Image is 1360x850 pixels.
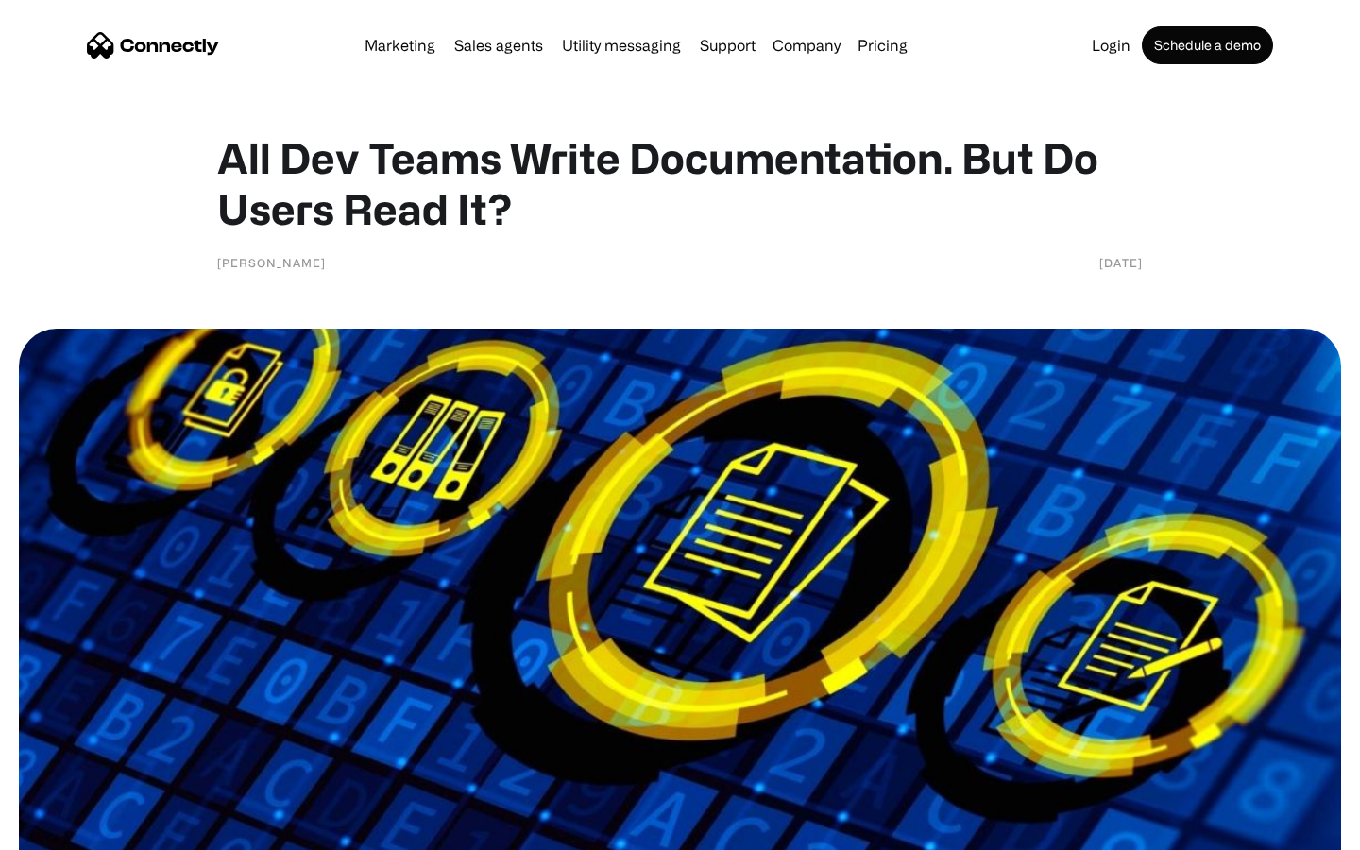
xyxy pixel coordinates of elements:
[773,32,841,59] div: Company
[554,38,688,53] a: Utility messaging
[1099,253,1143,272] div: [DATE]
[19,817,113,843] aside: Language selected: English
[447,38,551,53] a: Sales agents
[1142,26,1273,64] a: Schedule a demo
[217,132,1143,234] h1: All Dev Teams Write Documentation. But Do Users Read It?
[217,253,326,272] div: [PERSON_NAME]
[357,38,443,53] a: Marketing
[850,38,915,53] a: Pricing
[38,817,113,843] ul: Language list
[1084,38,1138,53] a: Login
[692,38,763,53] a: Support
